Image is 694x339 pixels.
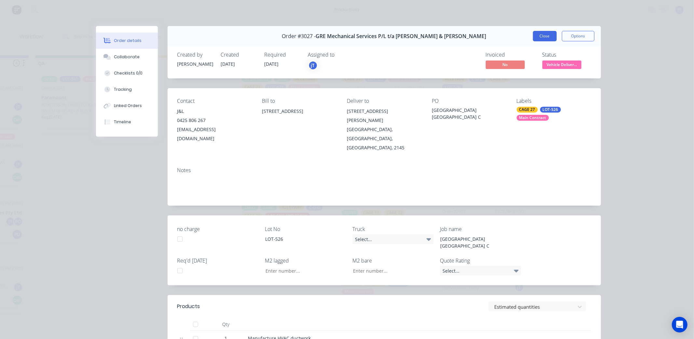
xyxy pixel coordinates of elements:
div: Labels [517,98,591,104]
div: LOT-526 [260,234,341,244]
div: J&L [177,107,252,116]
div: [GEOGRAPHIC_DATA] [GEOGRAPHIC_DATA] C [432,107,506,120]
div: Collaborate [114,54,140,60]
div: Products [177,303,200,310]
label: Quote Rating [440,257,521,264]
div: [STREET_ADDRESS] [262,107,336,116]
button: Vehicle Deliver... [542,61,581,70]
div: Open Intercom Messenger [672,317,687,332]
div: Order details [114,38,142,44]
span: Vehicle Deliver... [542,61,581,69]
div: Created by [177,52,213,58]
div: Notes [177,167,591,173]
div: Invoiced [486,52,535,58]
button: Collaborate [96,49,158,65]
div: Select... [352,234,434,244]
div: [GEOGRAPHIC_DATA] [GEOGRAPHIC_DATA] C [435,234,517,251]
div: J&L0425 806 267[EMAIL_ADDRESS][DOMAIN_NAME] [177,107,252,143]
button: Tracking [96,81,158,98]
input: Enter number... [347,266,433,276]
div: Assigned to [308,52,373,58]
span: GRE Mechanical Services P/L t/a [PERSON_NAME] & [PERSON_NAME] [316,33,486,39]
span: No [486,61,525,69]
div: Select... [440,266,521,276]
button: Timeline [96,114,158,130]
div: [STREET_ADDRESS] [262,107,336,128]
div: Required [265,52,300,58]
div: PO [432,98,506,104]
div: Created [221,52,257,58]
div: [STREET_ADDRESS][PERSON_NAME] [347,107,421,125]
button: Linked Orders [96,98,158,114]
span: [DATE] [221,61,235,67]
button: Order details [96,33,158,49]
div: Qty [207,318,246,331]
div: Deliver to [347,98,421,104]
div: CAGE 27 [517,107,538,113]
span: [DATE] [265,61,279,67]
label: M2 lagged [265,257,346,264]
div: 0425 806 267 [177,116,252,125]
label: no charge [177,225,259,233]
div: [EMAIL_ADDRESS][DOMAIN_NAME] [177,125,252,143]
div: LOT-526 [540,107,561,113]
div: [PERSON_NAME] [177,61,213,67]
label: M2 bare [352,257,434,264]
div: Contact [177,98,252,104]
div: Linked Orders [114,103,142,109]
button: jT [308,61,318,70]
div: Checklists 0/0 [114,70,143,76]
span: Order #3027 - [282,33,316,39]
div: [STREET_ADDRESS][PERSON_NAME][GEOGRAPHIC_DATA], [GEOGRAPHIC_DATA], [GEOGRAPHIC_DATA], 2145 [347,107,421,152]
label: Truck [352,225,434,233]
label: Job name [440,225,521,233]
div: Timeline [114,119,131,125]
button: Checklists 0/0 [96,65,158,81]
label: Lot No [265,225,346,233]
input: Enter number... [260,266,346,276]
div: Main Contract [517,115,549,121]
div: Status [542,52,591,58]
button: Close [533,31,557,41]
div: [GEOGRAPHIC_DATA], [GEOGRAPHIC_DATA], [GEOGRAPHIC_DATA], 2145 [347,125,421,152]
button: Options [562,31,594,41]
div: Bill to [262,98,336,104]
label: Req'd [DATE] [177,257,259,264]
div: Tracking [114,87,132,92]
